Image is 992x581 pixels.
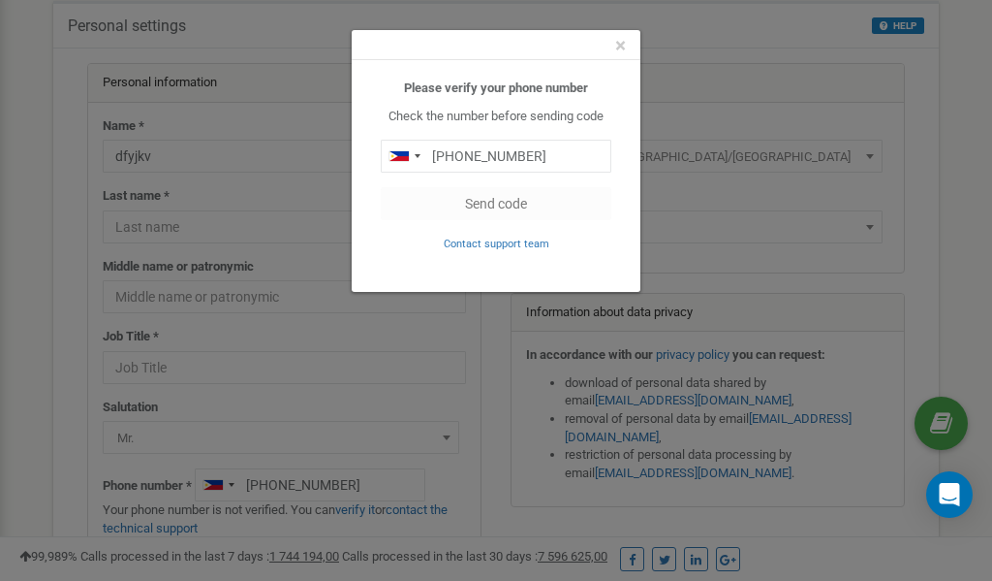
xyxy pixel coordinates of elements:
[444,238,549,250] small: Contact support team
[381,140,611,173] input: 0905 123 4567
[381,108,611,126] p: Check the number before sending code
[615,36,626,56] button: Close
[926,471,973,518] div: Open Intercom Messenger
[381,187,611,220] button: Send code
[404,81,588,95] b: Please verify your phone number
[444,236,549,250] a: Contact support team
[615,34,626,57] span: ×
[382,141,426,172] div: Telephone country code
